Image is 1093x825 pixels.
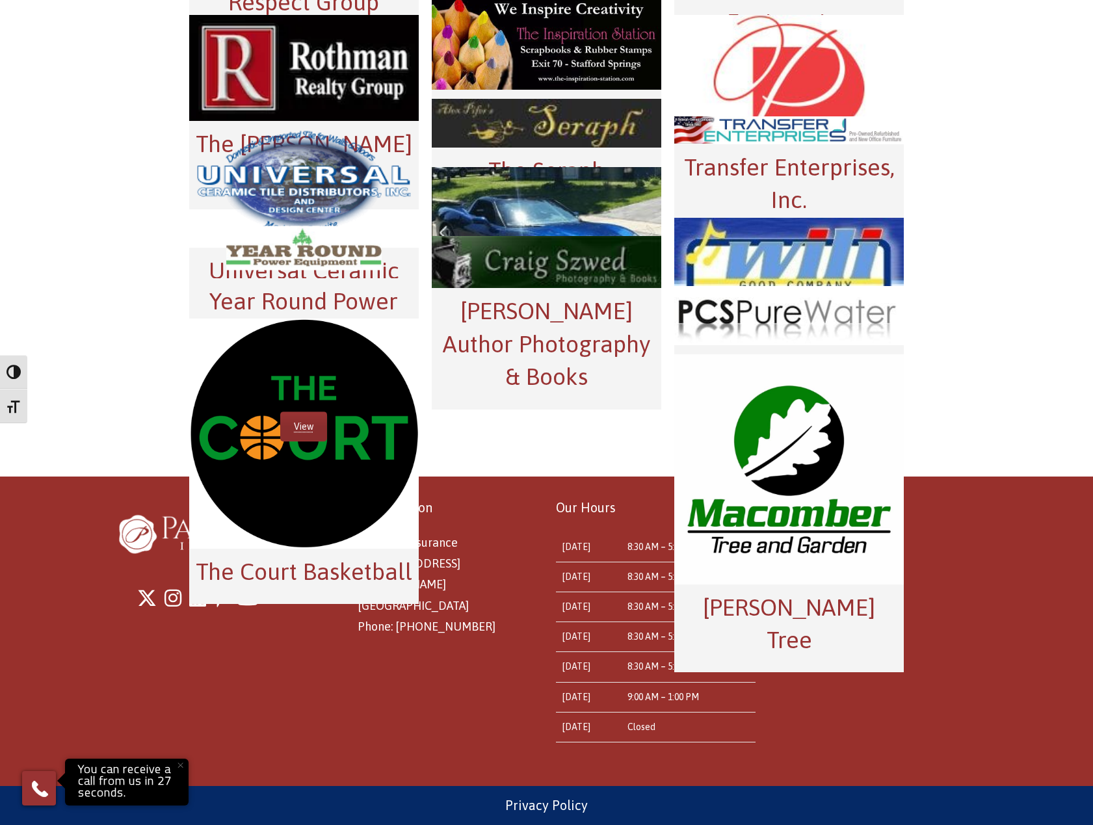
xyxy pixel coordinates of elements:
td: [DATE] [556,592,621,622]
h2: [PERSON_NAME] Tree [681,591,897,657]
td: [DATE] [556,562,621,592]
h2: [PERSON_NAME] Author Photography & Books [438,295,655,393]
time: 9:00 AM – 1:00 PM [627,692,699,702]
a: Privacy Policy [505,798,588,813]
td: [DATE] [556,622,621,652]
p: You can receive a call from us in 27 seconds. [68,762,185,802]
h2: Year Round Power Equipment, LLC [196,285,412,350]
a: View [280,412,327,441]
time: 8:30 AM – 5:30 PM [627,571,699,582]
td: Closed [621,712,755,742]
td: [DATE] [556,682,621,712]
a: Instagram [165,581,181,616]
td: [DATE] [556,652,621,682]
h2: The Seraph [438,154,655,187]
p: Our Location [358,496,537,519]
time: 8:30 AM – 5:30 PM [627,661,699,672]
a: X [137,581,157,616]
time: 8:30 AM – 5:30 PM [627,542,699,552]
h2: The Court Basketball [196,555,412,588]
time: 8:30 AM – 5:30 PM [627,631,699,642]
img: Phone icon [29,778,50,799]
h2: Transfer Enterprises, Inc. [681,151,897,216]
h2: The Inspiration Station [438,96,655,162]
h2: PCS Pure Water [681,352,897,384]
button: Close [166,751,194,779]
td: [DATE] [556,712,621,742]
time: 8:30 AM – 5:30 PM [627,601,699,612]
p: Our Hours [556,496,755,519]
td: [DATE] [556,532,621,562]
